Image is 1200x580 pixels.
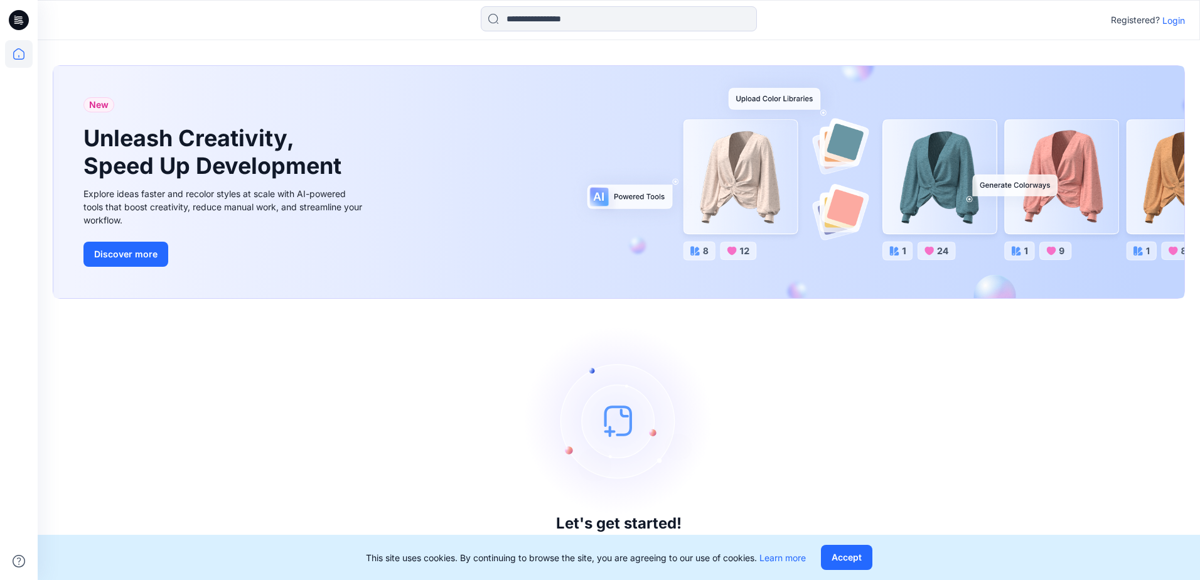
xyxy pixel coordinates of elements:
span: New [89,97,109,112]
h1: Unleash Creativity, Speed Up Development [83,125,347,179]
img: empty-state-image.svg [525,326,713,515]
a: Discover more [83,242,366,267]
a: Learn more [759,552,806,563]
button: Accept [821,545,872,570]
p: Registered? [1111,13,1160,28]
p: This site uses cookies. By continuing to browse the site, you are agreeing to our use of cookies. [366,551,806,564]
h3: Let's get started! [556,515,682,532]
div: Explore ideas faster and recolor styles at scale with AI-powered tools that boost creativity, red... [83,187,366,227]
p: Login [1162,14,1185,27]
button: Discover more [83,242,168,267]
